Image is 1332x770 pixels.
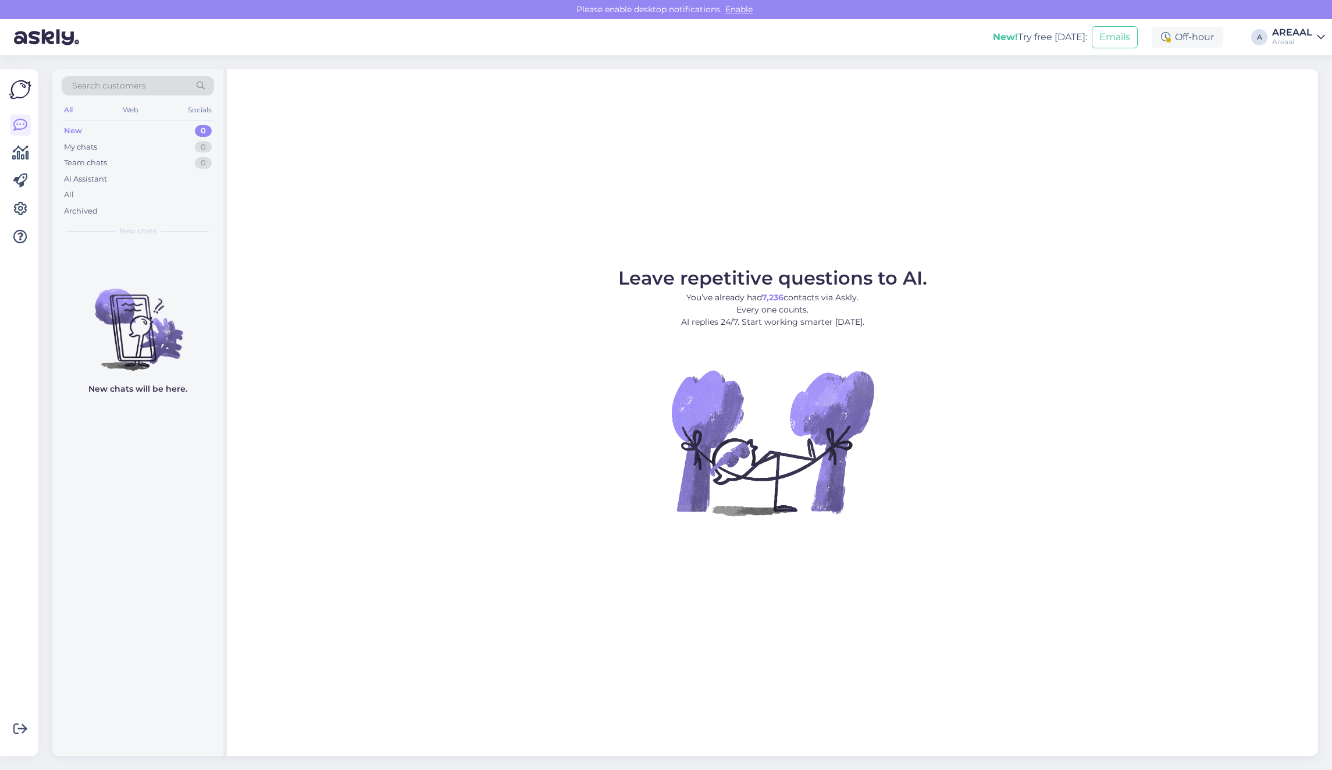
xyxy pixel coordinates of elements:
[668,338,877,547] img: No Chat active
[88,383,187,395] p: New chats will be here.
[1272,37,1312,47] div: Areaal
[1152,27,1223,48] div: Off-hour
[72,80,146,92] span: Search customers
[64,205,98,217] div: Archived
[993,30,1087,44] div: Try free [DATE]:
[119,226,156,236] span: New chats
[993,31,1018,42] b: New!
[1092,26,1138,48] button: Emails
[1251,29,1267,45] div: A
[195,125,212,137] div: 0
[618,292,927,328] p: You’ve already had contacts via Askly. Every one counts. AI replies 24/7. Start working smarter [...
[64,125,82,137] div: New
[9,79,31,101] img: Askly Logo
[62,102,75,118] div: All
[1272,28,1325,47] a: AREAALAreaal
[64,189,74,201] div: All
[64,173,107,185] div: AI Assistant
[52,268,223,372] img: No chats
[195,157,212,169] div: 0
[186,102,214,118] div: Socials
[722,4,756,15] span: Enable
[1272,28,1312,37] div: AREAAL
[762,292,783,303] b: 7,236
[195,141,212,153] div: 0
[64,141,97,153] div: My chats
[120,102,141,118] div: Web
[618,267,927,289] span: Leave repetitive questions to AI.
[64,157,107,169] div: Team chats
